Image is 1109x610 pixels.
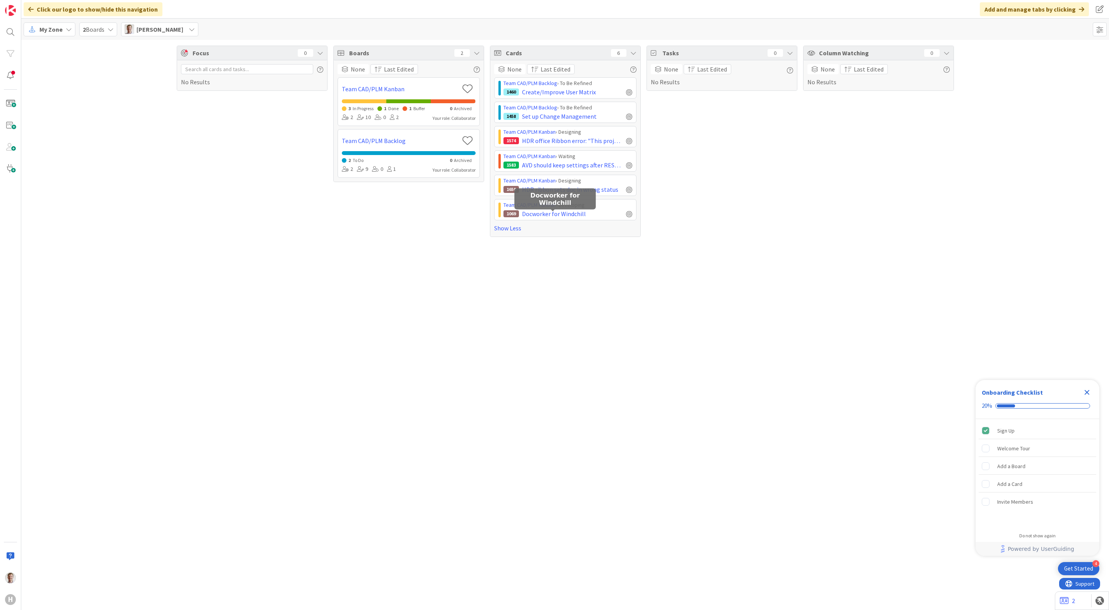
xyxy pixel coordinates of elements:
[997,444,1030,453] div: Welcome Tour
[982,402,992,409] div: 20%
[522,185,618,194] span: HDR ribbon sets doc in wrong status
[357,113,371,122] div: 10
[979,475,1096,492] div: Add a Card is incomplete.
[388,106,399,111] span: Done
[5,573,16,583] img: BO
[503,128,556,135] a: Team CAD/PLM Kanban
[24,2,162,16] div: Click our logo to show/hide this navigation
[503,80,557,87] a: Team CAD/PLM Backlog
[924,49,940,57] div: 0
[503,201,632,209] div: › Developing
[454,157,472,163] span: Archived
[982,388,1043,397] div: Onboarding Checklist
[684,64,731,74] button: Last Edited
[979,542,1095,556] a: Powered by UserGuiding
[506,48,607,58] span: Cards
[518,191,593,206] h5: Docworker for Windchill
[997,426,1015,435] div: Sign Up
[503,113,519,120] div: 1458
[342,165,353,174] div: 2
[357,165,368,174] div: 9
[522,87,596,97] span: Create/Improve User Matrix
[503,177,632,185] div: › Designing
[522,160,623,170] span: AVD should keep settings after RESTART
[375,113,386,122] div: 0
[503,152,632,160] div: › Waiting
[494,223,636,233] a: Show Less
[193,48,292,58] span: Focus
[1058,562,1099,575] div: Open Get Started checklist, remaining modules: 4
[541,65,570,74] span: Last Edited
[503,201,556,208] a: Team CAD/PLM Kanban
[503,137,519,144] div: 1574
[854,65,884,74] span: Last Edited
[997,497,1033,506] div: Invite Members
[5,5,16,16] img: Visit kanbanzone.com
[387,165,396,174] div: 1
[979,440,1096,457] div: Welcome Tour is incomplete.
[433,167,476,174] div: Your role: Collaborator
[503,104,557,111] a: Team CAD/PLM Backlog
[982,402,1093,409] div: Checklist progress: 20%
[342,84,459,94] a: Team CAD/PLM Kanban
[413,106,425,111] span: Buffer
[979,493,1096,510] div: Invite Members is incomplete.
[136,25,183,34] span: [PERSON_NAME]
[503,79,632,87] div: › To Be Refined
[1019,533,1056,539] div: Do not show again
[662,48,764,58] span: Tasks
[353,106,374,111] span: In Progress
[450,106,452,111] span: 0
[1008,544,1074,554] span: Powered by UserGuiding
[997,462,1025,471] div: Add a Board
[997,479,1022,489] div: Add a Card
[83,26,86,33] b: 2
[976,542,1099,556] div: Footer
[454,106,472,111] span: Archived
[976,419,1099,528] div: Checklist items
[651,64,793,87] div: No Results
[83,25,104,34] span: Boards
[503,89,519,95] div: 1460
[980,2,1089,16] div: Add and manage tabs by clicking
[697,65,727,74] span: Last Edited
[351,65,365,74] span: None
[979,458,1096,475] div: Add a Board is incomplete.
[503,162,519,169] div: 1583
[454,49,470,57] div: 2
[1081,386,1093,399] div: Close Checklist
[39,25,63,34] span: My Zone
[979,422,1096,439] div: Sign Up is complete.
[522,209,586,218] span: Docworker for Windchill
[527,64,575,74] button: Last Edited
[181,64,323,87] div: No Results
[522,136,623,145] span: HDR office Ribbon error: "This project is not available in HDR. Please contact the administrator ...
[807,64,950,87] div: No Results
[125,24,134,34] img: BO
[181,64,313,74] input: Search all cards and tasks...
[976,380,1099,556] div: Checklist Container
[298,49,313,57] div: 0
[390,113,399,122] div: 2
[503,128,632,136] div: › Designing
[1092,560,1099,567] div: 4
[507,65,522,74] span: None
[348,157,351,163] span: 2
[503,210,519,217] div: 1069
[348,106,351,111] span: 3
[768,49,783,57] div: 0
[353,157,363,163] span: To Do
[349,48,450,58] span: Boards
[1060,596,1075,605] a: 2
[384,106,386,111] span: 1
[433,115,476,122] div: Your role: Collaborator
[409,106,411,111] span: 1
[450,157,452,163] span: 0
[840,64,888,74] button: Last Edited
[503,186,519,193] div: 1659
[342,136,459,145] a: Team CAD/PLM Backlog
[372,165,383,174] div: 0
[522,112,597,121] span: Set up Change Management
[16,1,35,10] span: Support
[503,104,632,112] div: › To Be Refined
